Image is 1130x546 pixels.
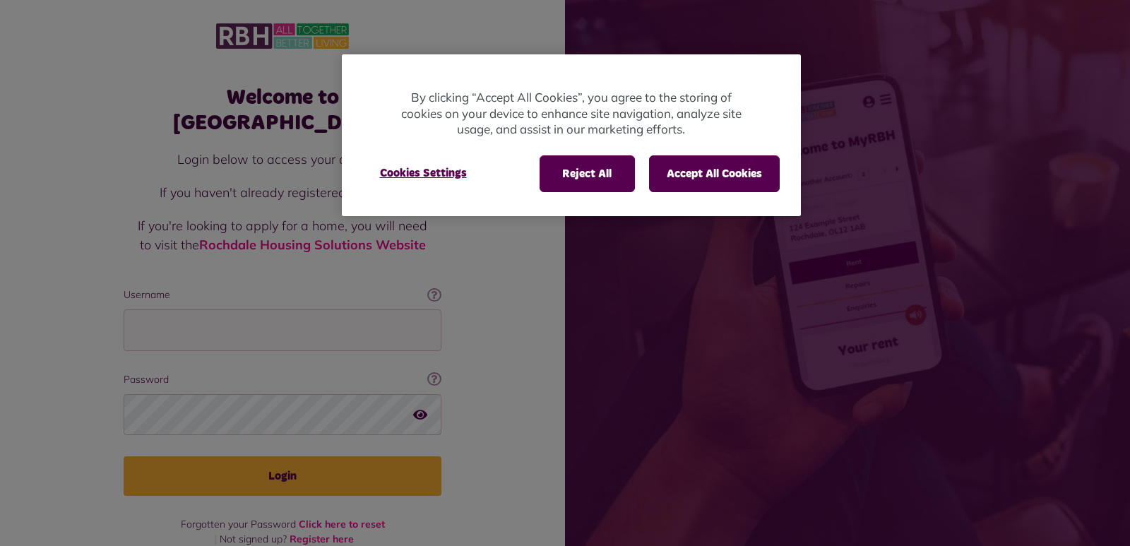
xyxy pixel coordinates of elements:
div: Privacy [342,54,801,216]
div: Cookie banner [342,54,801,216]
button: Accept All Cookies [649,155,780,192]
button: Cookies Settings [363,155,484,191]
p: By clicking “Accept All Cookies”, you agree to the storing of cookies on your device to enhance s... [398,90,744,138]
button: Reject All [540,155,635,192]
